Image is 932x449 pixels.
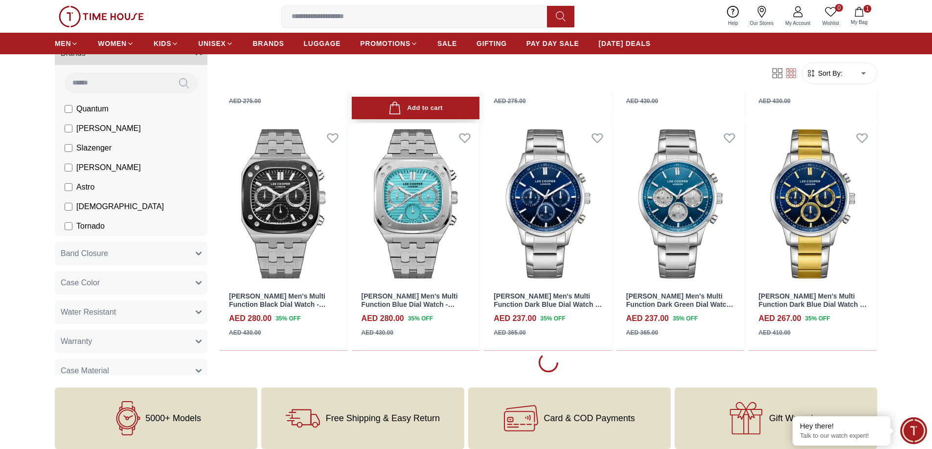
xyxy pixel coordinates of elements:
[55,360,207,383] button: Case Material
[61,365,109,377] span: Case Material
[61,336,92,348] span: Warranty
[526,35,579,52] a: PAY DAY SALE
[229,328,261,337] div: AED 430.00
[253,35,284,52] a: BRANDS
[304,35,341,52] a: LUGGAGE
[55,39,71,48] span: MEN
[65,203,72,211] input: [DEMOGRAPHIC_DATA]
[626,97,658,106] div: AED 430.00
[758,313,801,324] h4: AED 267.00
[65,223,72,231] input: Tornado
[352,97,480,120] button: Add to cart
[76,221,105,233] span: Tornado
[769,413,823,423] span: Gift Wrapping
[229,313,272,324] h4: AED 280.00
[526,39,579,48] span: PAY DAY SALE
[98,35,134,52] a: WOMEN
[76,162,141,174] span: [PERSON_NAME]
[477,39,507,48] span: GIFTING
[626,292,733,317] a: [PERSON_NAME] Men's Multi Function Dark Green Dial Watch - LC07998.370
[76,201,164,213] span: [DEMOGRAPHIC_DATA]
[154,39,171,48] span: KIDS
[494,313,536,324] h4: AED 237.00
[626,328,658,337] div: AED 365.00
[437,35,457,52] a: SALE
[847,19,871,26] span: My Bag
[55,242,207,266] button: Band Closure
[219,123,347,284] img: Lee Cooper Men's Multi Function Black Dial Watch - LC08023.350
[76,104,109,115] span: Quantum
[304,39,341,48] span: LUGGAGE
[360,35,418,52] a: PROMOTIONS
[408,314,433,323] span: 35 % OFF
[744,4,779,29] a: Our Stores
[229,292,326,317] a: [PERSON_NAME] Men's Multi Function Black Dial Watch - LC08023.350
[746,20,777,27] span: Our Stores
[477,35,507,52] a: GIFTING
[352,123,480,284] a: Lee Cooper Men's Multi Function Blue Dial Watch - LC08023.300
[55,35,78,52] a: MEN
[900,417,927,444] div: Chat Widget
[800,421,883,431] div: Hey there!
[544,413,635,423] span: Card & COD Payments
[275,314,300,323] span: 35 % OFF
[722,4,744,29] a: Help
[864,5,871,13] span: 1
[845,5,873,28] button: 1My Bag
[616,123,745,284] img: Lee Cooper Men's Multi Function Dark Green Dial Watch - LC07998.370
[540,314,565,323] span: 35 % OFF
[198,39,226,48] span: UNISEX
[362,292,458,317] a: [PERSON_NAME] Men's Multi Function Blue Dial Watch - LC08023.300
[494,97,525,106] div: AED 275.00
[59,6,144,27] img: ...
[61,248,108,260] span: Band Closure
[198,35,233,52] a: UNISEX
[835,4,843,12] span: 0
[326,413,440,423] span: Free Shipping & Easy Return
[599,35,651,52] a: [DATE] DEALS
[362,313,404,324] h4: AED 280.00
[800,432,883,440] p: Talk to our watch expert!
[388,102,443,115] div: Add to cart
[484,123,612,284] img: Lee Cooper Men's Multi Function Dark Blue Dial Watch - LC07998.390
[253,39,284,48] span: BRANDS
[724,20,742,27] span: Help
[76,143,112,154] span: Slazenger
[76,123,141,135] span: [PERSON_NAME]
[65,184,72,192] input: Astro
[360,39,410,48] span: PROMOTIONS
[806,68,842,78] button: Sort By:
[626,313,669,324] h4: AED 237.00
[758,328,790,337] div: AED 410.00
[55,272,207,295] button: Case Color
[437,39,457,48] span: SALE
[76,182,94,193] span: Astro
[818,20,843,27] span: Wishlist
[805,314,830,323] span: 35 % OFF
[65,164,72,172] input: [PERSON_NAME]
[61,307,116,319] span: Water Resistant
[65,106,72,113] input: Quantum
[494,328,525,337] div: AED 365.00
[65,125,72,133] input: [PERSON_NAME]
[817,4,845,29] a: 0Wishlist
[758,292,866,317] a: [PERSON_NAME] Men's Multi Function Dark Blue Dial Watch - LC07998.290
[61,278,100,289] span: Case Color
[673,314,698,323] span: 35 % OFF
[98,39,127,48] span: WOMEN
[362,328,393,337] div: AED 430.00
[781,20,815,27] span: My Account
[599,39,651,48] span: [DATE] DEALS
[229,97,261,106] div: AED 275.00
[55,301,207,324] button: Water Resistant
[145,413,201,423] span: 5000+ Models
[65,145,72,152] input: Slazenger
[749,123,877,284] img: Lee Cooper Men's Multi Function Dark Blue Dial Watch - LC07998.290
[154,35,179,52] a: KIDS
[55,330,207,354] button: Warranty
[758,97,790,106] div: AED 430.00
